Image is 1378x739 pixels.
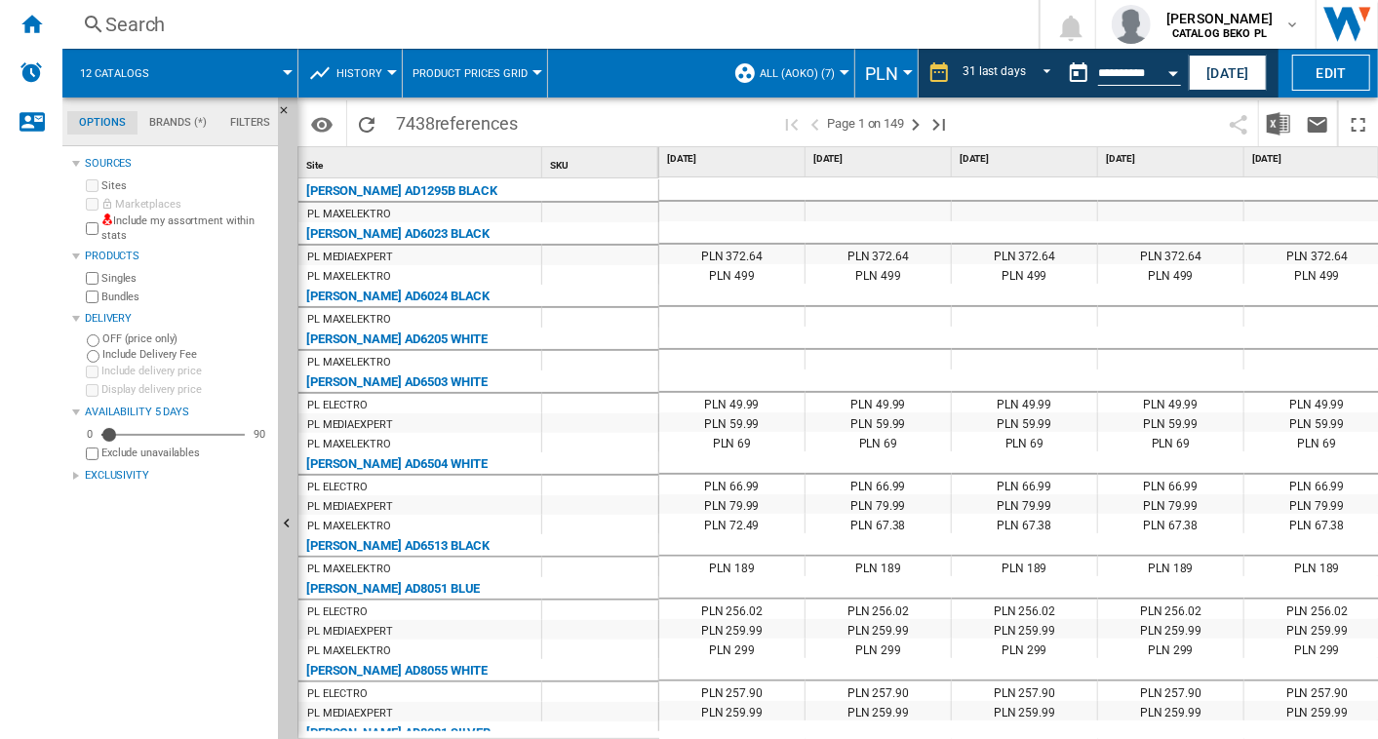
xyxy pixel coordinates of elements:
[306,577,481,601] div: [PERSON_NAME] AD8051 BLUE
[307,622,393,642] div: PL MEDIAEXPERT
[659,245,805,264] div: PLN 372.64
[85,156,270,172] div: Sources
[952,619,1097,639] div: PLN 259.99
[347,100,386,146] button: Reload
[413,67,528,80] span: Product prices grid
[806,639,951,658] div: PLN 299
[659,514,805,533] div: PLN 72.49
[20,60,43,84] img: alerts-logo.svg
[87,350,99,363] input: Include Delivery Fee
[1172,27,1267,40] b: CATALOG BEKO PL
[659,701,805,720] div: PLN 259.99
[101,290,270,304] label: Bundles
[1098,600,1243,619] div: PLN 256.02
[306,659,488,682] div: [PERSON_NAME] AD8055 WHITE
[435,113,518,134] span: references
[1339,100,1378,146] button: Maximize
[952,600,1097,619] div: PLN 256.02
[86,179,98,192] input: Sites
[952,412,1097,432] div: PLN 59.99
[546,147,658,177] div: Sort None
[667,152,801,166] span: [DATE]
[1059,49,1185,97] div: This report is based on a date in the past.
[386,100,528,141] span: 7438
[760,67,835,80] span: ALL (aoko) (7)
[306,285,490,308] div: [PERSON_NAME] AD6024 BLACK
[101,382,270,397] label: Display delivery price
[806,514,951,533] div: PLN 67.38
[952,264,1097,284] div: PLN 499
[952,494,1097,514] div: PLN 79.99
[659,494,805,514] div: PLN 79.99
[659,475,805,494] div: PLN 66.99
[87,334,99,347] input: OFF (price only)
[1098,393,1243,412] div: PLN 49.99
[1098,701,1243,720] div: PLN 259.99
[659,393,805,412] div: PLN 49.99
[960,152,1093,166] span: [DATE]
[1098,514,1243,533] div: PLN 67.38
[1166,9,1273,28] span: [PERSON_NAME]
[307,396,368,415] div: PL ELECTRO
[67,111,138,135] md-tab-item: Options
[1292,55,1370,91] button: Edit
[307,435,391,454] div: PL MAXELEKTRO
[1098,432,1243,451] div: PLN 69
[307,603,368,622] div: PL ELECTRO
[904,100,927,146] button: Next page
[306,160,323,171] span: Site
[307,267,391,287] div: PL MAXELEKTRO
[307,517,391,536] div: PL MAXELEKTRO
[1098,557,1243,576] div: PLN 189
[306,328,488,351] div: [PERSON_NAME] AD6205 WHITE
[956,147,1097,172] div: [DATE]
[855,49,919,97] md-menu: Currency
[307,560,391,579] div: PL MAXELEKTRO
[952,245,1097,264] div: PLN 372.64
[101,271,270,286] label: Singles
[865,49,908,97] button: PLN
[413,49,537,97] button: Product prices grid
[550,160,569,171] span: SKU
[952,639,1097,658] div: PLN 299
[306,222,490,246] div: [PERSON_NAME] AD6023 BLACK
[1098,475,1243,494] div: PLN 66.99
[952,701,1097,720] div: PLN 259.99
[1098,639,1243,658] div: PLN 299
[336,67,382,80] span: History
[1298,100,1337,146] button: Send this report by email
[806,701,951,720] div: PLN 259.99
[306,370,488,394] div: [PERSON_NAME] AD6503 WHITE
[80,67,149,80] span: 12 catalogs
[101,214,270,244] label: Include my assortment within stats
[733,49,845,97] div: ALL (aoko) (7)
[101,364,270,378] label: Include delivery price
[307,684,368,704] div: PL ELECTRO
[306,179,497,203] div: [PERSON_NAME] AD1295B BLACK
[806,475,951,494] div: PLN 66.99
[85,249,270,264] div: Products
[813,152,947,166] span: [DATE]
[72,49,288,97] div: 12 catalogs
[1156,53,1191,88] button: Open calendar
[1219,100,1258,146] button: Share this bookmark with others
[806,432,951,451] div: PLN 69
[101,214,113,225] img: mysite-not-bg-18x18.png
[1059,54,1098,93] button: md-calendar
[827,100,904,146] span: Page 1 on 149
[102,331,270,346] label: OFF (price only)
[806,245,951,264] div: PLN 372.64
[86,272,98,285] input: Singles
[138,111,218,135] md-tab-item: Brands (*)
[659,619,805,639] div: PLN 259.99
[302,147,541,177] div: Site Sort None
[806,557,951,576] div: PLN 189
[306,534,490,558] div: [PERSON_NAME] AD6513 BLACK
[927,100,951,146] button: Last page
[307,353,391,372] div: PL MAXELEKTRO
[86,198,98,211] input: Marketplaces
[218,111,282,135] md-tab-item: Filters
[1259,100,1298,146] button: Download in Excel
[85,468,270,484] div: Exclusivity
[307,642,391,661] div: PL MAXELEKTRO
